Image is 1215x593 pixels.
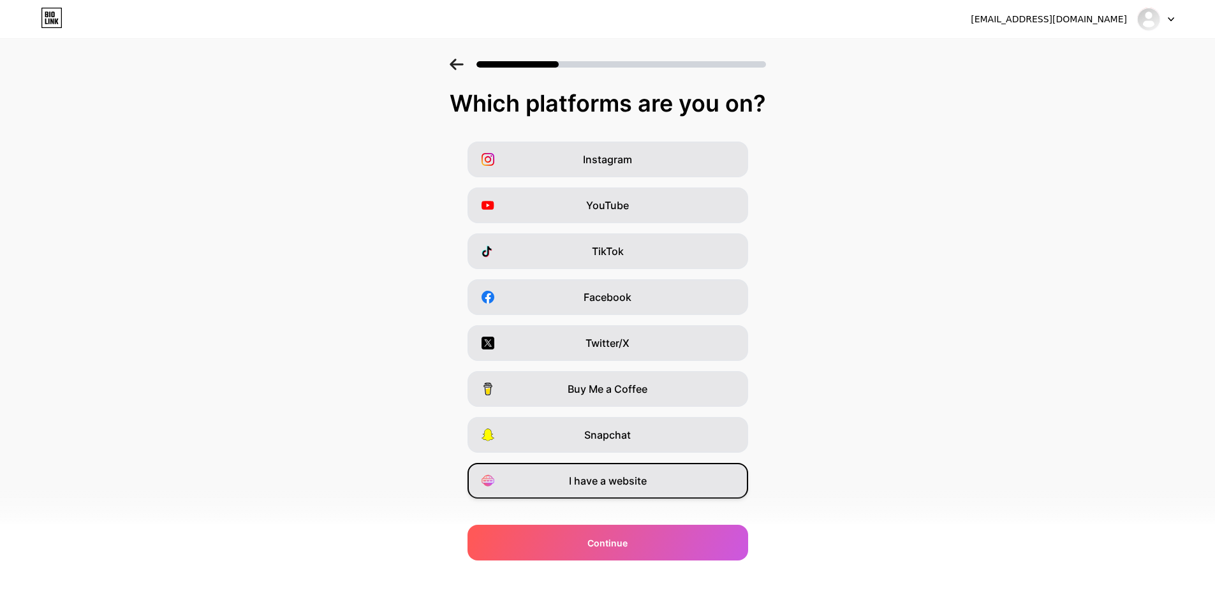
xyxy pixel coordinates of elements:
span: Continue [587,536,628,550]
span: YouTube [586,198,629,213]
img: Kotsiuba Denius [1137,7,1161,31]
span: TikTok [592,244,624,259]
span: I have a website [569,473,647,488]
span: Twitter/X [585,335,630,351]
span: Buy Me a Coffee [568,381,647,397]
div: [EMAIL_ADDRESS][DOMAIN_NAME] [971,13,1127,26]
span: Instagram [583,152,632,167]
div: Which platforms are you on? [13,91,1202,116]
span: Facebook [584,289,631,305]
span: Snapchat [584,427,631,443]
